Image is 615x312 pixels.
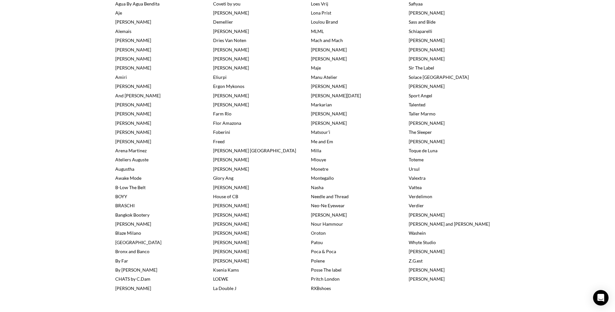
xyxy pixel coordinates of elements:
[409,56,445,61] a: [PERSON_NAME]
[311,194,349,199] a: Needle and Thread
[311,93,361,98] a: [PERSON_NAME][DATE]
[213,175,233,181] a: Glory Ang
[115,111,151,116] a: [PERSON_NAME]
[115,139,151,144] a: [PERSON_NAME]
[311,258,325,264] a: Polene
[213,19,233,25] a: Demellier
[213,93,249,98] a: [PERSON_NAME]
[115,249,149,254] a: Bronx and Banco
[115,38,151,43] a: [PERSON_NAME]
[311,157,326,162] a: Mlouye
[409,230,426,236] a: Washein
[115,10,122,16] a: Aje
[311,148,321,153] a: Milla
[213,157,249,162] a: [PERSON_NAME]
[409,1,423,6] a: Safiyaa
[213,267,239,273] a: Ksenia Kams
[213,10,249,16] a: [PERSON_NAME]
[115,221,151,227] a: [PERSON_NAME]
[311,221,343,227] a: Nour Hammour
[409,74,469,80] a: Solace [GEOGRAPHIC_DATA]
[115,240,161,245] a: [GEOGRAPHIC_DATA]
[409,166,420,172] a: Ursul
[115,166,134,172] a: Augustha
[311,203,345,208] a: Neo-Ne Eyewear
[213,285,236,291] a: La Double J
[115,19,151,25] a: [PERSON_NAME]
[311,276,340,282] a: Pritch London
[409,267,445,273] a: [PERSON_NAME]
[409,38,445,43] a: [PERSON_NAME]
[213,83,244,89] a: Ergon Mykonos
[311,212,347,218] a: [PERSON_NAME]
[409,221,490,227] a: [PERSON_NAME] and [PERSON_NAME]
[311,19,338,25] a: Loulou Brand
[115,74,127,80] a: Amiri
[409,139,445,144] a: [PERSON_NAME]
[213,74,227,80] a: Eliurpi
[311,166,328,172] a: Monetre
[213,65,249,70] a: [PERSON_NAME]
[115,267,157,273] a: By [PERSON_NAME]
[409,83,445,89] a: [PERSON_NAME]
[311,139,333,144] a: Me and Em
[213,249,249,254] a: [PERSON_NAME]
[115,1,159,6] a: Agua By Agua Bendita
[213,212,249,218] a: [PERSON_NAME]
[311,65,321,70] a: Maje
[115,65,151,70] a: [PERSON_NAME]
[409,185,422,190] a: Vattea
[213,38,246,43] a: Dries Van Noten
[311,230,326,236] a: Oroton
[115,129,151,135] a: [PERSON_NAME]
[311,102,332,107] a: Markarian
[213,1,241,6] a: Coveti by you
[409,240,436,245] a: Whyte Studio
[213,56,249,61] a: [PERSON_NAME]
[115,185,146,190] a: B-Low The Belt
[311,267,342,273] a: Posse The label
[409,276,445,282] a: [PERSON_NAME]
[409,93,432,98] a: Sport Angel
[115,230,141,236] a: Blaze Milano
[311,129,330,135] a: Matsour'i
[213,102,249,107] a: [PERSON_NAME]
[213,148,296,153] a: [PERSON_NAME] [GEOGRAPHIC_DATA]
[311,83,347,89] a: [PERSON_NAME]
[311,56,347,61] a: [PERSON_NAME]
[409,47,445,52] a: [PERSON_NAME]
[311,249,336,254] a: Poca & Poca
[115,203,135,208] a: BRASCHI
[115,83,151,89] a: [PERSON_NAME]
[115,102,151,107] a: [PERSON_NAME]
[213,111,231,116] a: Farm Rio
[115,120,151,126] a: [PERSON_NAME]
[213,221,249,227] a: [PERSON_NAME]
[409,175,425,181] a: Valextra
[115,258,128,264] a: By Far
[115,93,160,98] a: And [PERSON_NAME]
[311,111,347,116] a: [PERSON_NAME]
[115,28,131,34] a: Alemais
[311,10,331,16] a: Lona Prist
[213,139,225,144] a: Freed
[213,230,249,236] a: [PERSON_NAME]
[409,111,436,116] a: Taller Marmo
[409,19,436,25] a: Sass and Bide
[213,166,249,172] a: [PERSON_NAME]
[311,38,343,43] a: Mach and Mach
[213,203,249,208] a: [PERSON_NAME]
[311,175,334,181] a: Montegallo
[115,47,151,52] a: [PERSON_NAME]
[213,194,238,199] a: House of CB
[115,175,141,181] a: Awake Mode
[409,120,445,126] a: [PERSON_NAME]
[409,258,423,264] a: Z.G.est
[311,240,323,245] a: Patou
[115,285,151,291] a: [PERSON_NAME]
[409,28,432,34] a: Schiaparelli
[409,249,445,254] a: [PERSON_NAME]
[115,56,151,61] a: [PERSON_NAME]
[311,185,323,190] a: Nasha
[213,120,241,126] a: Flor Amazona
